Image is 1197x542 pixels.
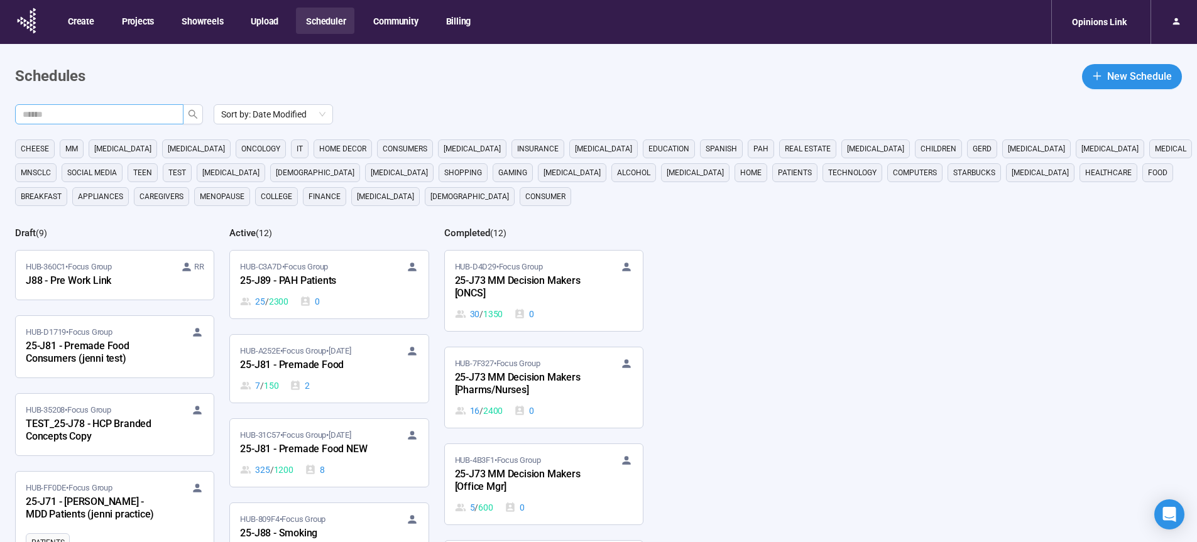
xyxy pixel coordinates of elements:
button: Create [58,8,103,34]
span: / [479,404,483,418]
span: Patients [778,166,812,179]
span: [MEDICAL_DATA] [357,190,414,203]
button: Billing [436,8,480,34]
span: 600 [478,501,493,514]
a: HUB-35208•Focus GroupTEST_25-J78 - HCP Branded Concepts Copy [16,394,214,455]
button: Upload [241,8,287,34]
div: 0 [514,404,534,418]
span: / [474,501,478,514]
span: home decor [319,143,366,155]
div: 25-J81 - Premade Food [240,357,378,374]
div: 25 [240,295,288,308]
div: J88 - Pre Work Link [26,273,164,290]
a: HUB-7F327•Focus Group25-J73 MM Decision Makers [Pharms/Nurses]16 / 24000 [445,347,643,428]
a: HUB-C3A7D•Focus Group25-J89 - PAH Patients25 / 23000 [230,251,428,318]
span: search [188,109,198,119]
span: finance [309,190,341,203]
span: oncology [241,143,280,155]
span: HUB-35208 • Focus Group [26,404,111,416]
span: [MEDICAL_DATA] [544,166,601,179]
span: RR [194,261,204,273]
span: [MEDICAL_DATA] [371,166,428,179]
span: HUB-A252E • Focus Group • [240,345,351,357]
span: mnsclc [21,166,51,179]
span: / [479,307,483,321]
span: HUB-D1719 • Focus Group [26,326,112,339]
span: [MEDICAL_DATA] [667,166,724,179]
h2: Completed [444,227,490,239]
span: HUB-FF0DE • Focus Group [26,482,112,494]
div: 0 [514,307,534,321]
div: 25-J71 - [PERSON_NAME] - MDD Patients (jenni practice) [26,494,164,523]
span: HUB-4B3F1 • Focus Group [455,454,541,467]
span: gaming [498,166,527,179]
div: 0 [505,501,525,514]
a: HUB-31C57•Focus Group•[DATE]25-J81 - Premade Food NEW325 / 12008 [230,419,428,487]
div: TEST_25-J78 - HCP Branded Concepts Copy [26,416,164,445]
div: 16 [455,404,503,418]
span: real estate [785,143,831,155]
span: alcohol [617,166,650,179]
button: Community [363,8,427,34]
span: technology [828,166,877,179]
span: / [265,295,269,308]
span: consumer [525,190,566,203]
button: Showreels [172,8,232,34]
div: Open Intercom Messenger [1154,499,1184,529]
span: HUB-809F4 • Focus Group [240,513,325,526]
div: 7 [240,379,278,393]
span: Food [1148,166,1167,179]
span: [DEMOGRAPHIC_DATA] [430,190,509,203]
a: HUB-D4D29•Focus Group25-J73 MM Decision Makers [ONCS]30 / 13500 [445,251,643,331]
div: 8 [305,463,325,477]
span: [MEDICAL_DATA] [1081,143,1139,155]
div: 25-J73 MM Decision Makers [Pharms/Nurses] [455,370,593,399]
div: 25-J81 - Premade Food Consumers (jenni test) [26,339,164,367]
span: computers [893,166,937,179]
div: 25-J73 MM Decision Makers [Office Mgr] [455,467,593,496]
span: medical [1155,143,1186,155]
span: 1350 [483,307,503,321]
div: 2 [290,379,310,393]
h1: Schedules [15,65,85,89]
span: [MEDICAL_DATA] [1012,166,1069,179]
span: education [648,143,689,155]
span: HUB-31C57 • Focus Group • [240,429,351,442]
span: Teen [133,166,152,179]
div: 25-J81 - Premade Food NEW [240,442,378,458]
a: HUB-360C1•Focus Group RRJ88 - Pre Work Link [16,251,214,300]
span: [MEDICAL_DATA] [1008,143,1065,155]
h2: Active [229,227,256,239]
div: 0 [300,295,320,308]
div: 25-J89 - PAH Patients [240,273,378,290]
div: 5 [455,501,493,514]
span: HUB-D4D29 • Focus Group [455,261,543,273]
span: children [921,143,956,155]
div: 25-J88 - Smoking [240,526,378,542]
span: appliances [78,190,123,203]
span: [MEDICAL_DATA] [444,143,501,155]
span: [MEDICAL_DATA] [94,143,151,155]
div: Opinions Link [1064,10,1134,34]
span: 2300 [269,295,288,308]
span: Spanish [706,143,737,155]
span: [MEDICAL_DATA] [575,143,632,155]
div: 25-J73 MM Decision Makers [ONCS] [455,273,593,302]
button: Scheduler [296,8,354,34]
div: 325 [240,463,293,477]
span: consumers [383,143,427,155]
span: 2400 [483,404,503,418]
h2: Draft [15,227,36,239]
span: Test [168,166,186,179]
span: cheese [21,143,49,155]
span: / [260,379,264,393]
span: [MEDICAL_DATA] [202,166,260,179]
span: 150 [264,379,278,393]
span: college [261,190,292,203]
span: social media [67,166,117,179]
span: breakfast [21,190,62,203]
button: plusNew Schedule [1082,64,1182,89]
span: 1200 [274,463,293,477]
span: PAH [753,143,768,155]
span: shopping [444,166,482,179]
